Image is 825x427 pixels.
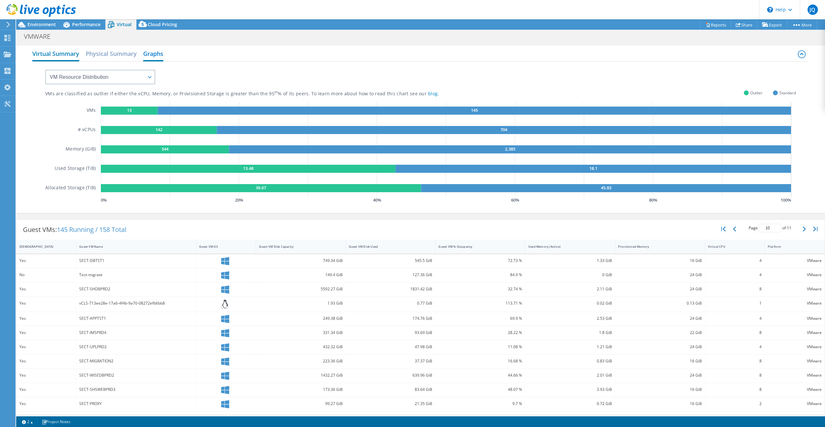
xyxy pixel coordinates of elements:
div: 3.93 GiB [528,386,612,393]
div: VMware [768,386,822,393]
div: Guest VM Disk Used [349,245,425,249]
div: 639.96 GiB [349,372,433,379]
div: SECT-WISEDBPRD2 [79,372,193,379]
div: 83.64 GiB [349,386,433,393]
div: 223.36 GiB [259,358,343,365]
a: More [787,20,817,30]
div: 32.74 % [438,286,522,293]
div: VMware [768,400,822,407]
div: 8 [708,358,762,365]
div: 16 GiB [618,257,702,264]
span: Outlier [750,89,763,97]
div: Yes [19,286,73,293]
div: 0.13 GiB [618,300,702,307]
h5: # vCPUs [78,126,96,134]
span: JQ [808,5,818,15]
div: 749.34 GiB [259,257,343,264]
text: 0 % [101,197,107,203]
div: 4 [708,343,762,350]
div: SECT-UPLPRD2 [79,343,193,350]
div: 1831.42 GiB [349,286,433,293]
div: 84.9 % [438,271,522,278]
div: VMware [768,315,822,322]
h5: Memory (GiB) [66,145,96,153]
div: 1.93 GiB [259,300,343,307]
a: Reports [700,20,731,30]
div: 9.7 % [438,400,522,407]
span: Standard [779,89,796,97]
div: SECT-DBTST1 [79,257,193,264]
h5: VMs [87,107,96,115]
div: VMware [768,329,822,336]
div: Yes [19,386,73,393]
div: 8 [708,372,762,379]
div: Guest VMs: [16,220,133,240]
div: 22 GiB [618,329,702,336]
div: Yes [19,372,73,379]
div: 4 [708,257,762,264]
div: 0 GiB [528,271,612,278]
h2: Virtual Summary [32,47,79,61]
div: 331.34 GiB [259,329,343,336]
div: Yes [19,329,73,336]
div: 2 [708,400,762,407]
text: 142 [155,127,162,132]
h5: Used Storage (TiB) [55,165,96,173]
h2: Physical Summary [86,47,137,60]
div: 173.36 GiB [259,386,343,393]
div: SECT-APPTST1 [79,315,193,322]
div: SECT-IMSPRD4 [79,329,193,336]
div: 48.07 % [438,386,522,393]
div: 0.83 GiB [528,358,612,365]
span: 11 [787,225,791,231]
text: 20 % [235,197,243,203]
div: Yes [19,257,73,264]
text: 18.1 [589,165,597,171]
text: 40 % [373,197,381,203]
div: Yes [19,343,73,350]
div: Virtual CPU [708,245,754,249]
text: 704 [501,127,508,132]
div: 149.4 GiB [259,271,343,278]
div: Provisioned Memory [618,245,694,249]
div: 127.36 GiB [349,271,433,278]
text: 100 % [781,197,791,203]
svg: \n [767,7,773,13]
h1: VMWARE [21,33,60,40]
span: Performance [72,21,101,27]
div: 8 [708,386,762,393]
text: 13.48 [243,165,253,171]
div: 4 [708,315,762,322]
div: Yes [19,358,73,365]
div: 69.9 % [438,315,522,322]
div: [DEMOGRAPHIC_DATA] [19,245,65,249]
div: VMware [768,271,822,278]
div: Yes [19,400,73,407]
a: Export [757,20,787,30]
div: VMs are classified as outlier if either the vCPU, Memory, or Provisioned Storage is greater than ... [45,91,472,97]
text: 80 % [649,197,657,203]
a: Project Notes [37,418,75,426]
div: VMware [768,257,822,264]
span: 145 Running / 158 Total [57,225,126,234]
div: Guest VM Disk Capacity [259,245,335,249]
div: VMware [768,343,822,350]
div: 21.35 GiB [349,400,433,407]
div: 24 GiB [618,343,702,350]
div: 8 [708,286,762,293]
span: Virtual [117,21,132,27]
div: 2.01 GiB [528,372,612,379]
text: 544 [162,146,169,152]
a: Share [731,20,757,30]
div: 1432.27 GiB [259,372,343,379]
text: 45.83 [601,185,611,191]
div: vCLS-713ee28e-17a6-4f4b-9a70-08272efb6bb8 [79,300,193,307]
div: 545.5 GiB [349,257,433,264]
div: 93.69 GiB [349,329,433,336]
div: 8 [708,329,762,336]
text: 2,385 [505,146,515,152]
div: 0.02 GiB [528,300,612,307]
div: 0.77 GiB [349,300,433,307]
div: SECT-MIGRATION2 [79,358,193,365]
span: Cloud Pricing [148,21,177,27]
